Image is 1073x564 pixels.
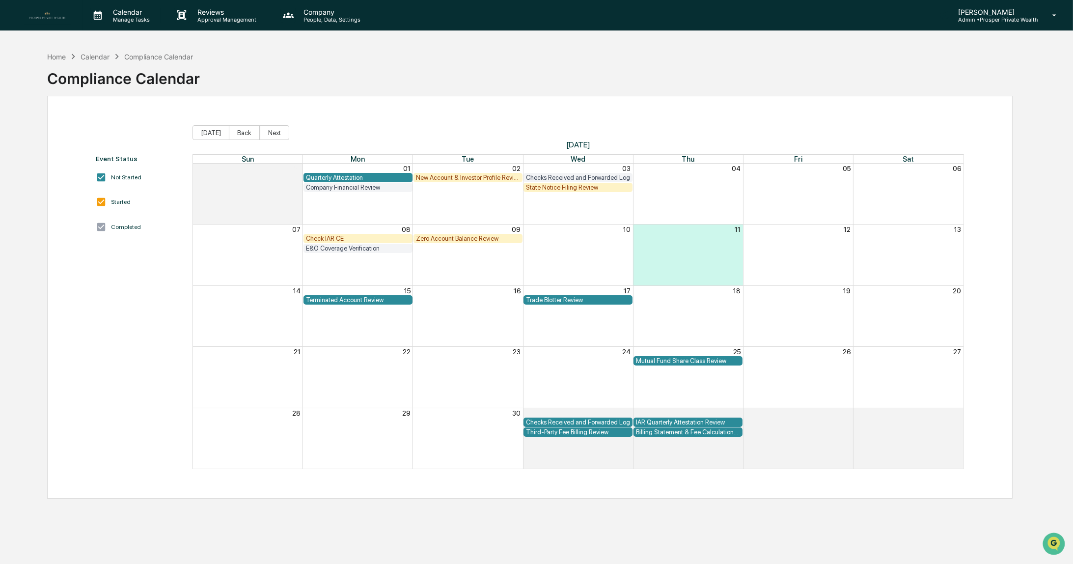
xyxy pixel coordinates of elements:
p: [PERSON_NAME] [950,8,1038,16]
div: Compliance Calendar [124,53,193,61]
div: Calendar [81,53,110,61]
button: 03 [843,409,851,417]
button: 13 [954,226,961,233]
div: Quarterly Attestation [306,174,410,181]
div: Start new chat [33,75,161,85]
a: Powered byPylon [69,166,119,173]
button: 27 [953,348,961,356]
div: Check IAR CE [306,235,410,242]
div: Completed [111,224,141,230]
div: E&O Coverage Verification [306,245,410,252]
button: 02 [512,165,521,172]
button: 11 [735,226,741,233]
button: 23 [513,348,521,356]
span: Mon [351,155,365,163]
button: 25 [733,348,741,356]
div: Not Started [111,174,141,181]
button: 16 [514,287,521,295]
button: 30 [512,409,521,417]
button: 04 [732,165,741,172]
div: Home [47,53,66,61]
button: 31 [294,165,301,172]
button: 28 [292,409,301,417]
div: Terminated Account Review [306,296,410,304]
p: Calendar [105,8,155,16]
div: Mutual Fund Share Class Review [636,357,740,365]
div: Month View [193,154,964,469]
button: 29 [402,409,411,417]
button: 18 [733,287,741,295]
button: 04 [952,409,961,417]
span: Wed [571,155,585,163]
div: 🔎 [10,143,18,151]
button: 12 [844,226,851,233]
div: State Notice Filing Review [526,184,630,191]
span: Preclearance [20,123,63,133]
div: Company Financial Review [306,184,410,191]
button: 24 [622,348,631,356]
div: Billing Statement & Fee Calculations Report Review [636,428,740,436]
span: Data Lookup [20,142,62,152]
button: Start new chat [167,78,179,89]
button: Back [229,125,260,140]
button: 03 [622,165,631,172]
button: 06 [953,165,961,172]
img: logo [24,6,71,25]
a: 🖐️Preclearance [6,119,67,137]
span: Tue [462,155,474,163]
img: 1746055101610-c473b297-6a78-478c-a979-82029cc54cd1 [10,75,28,92]
div: Zero Account Balance Review [416,235,520,242]
span: Fri [794,155,802,163]
span: Thu [682,155,694,163]
p: Admin • Prosper Private Wealth [950,16,1038,23]
button: 09 [512,226,521,233]
button: 26 [843,348,851,356]
iframe: Open customer support [1042,532,1068,558]
button: 08 [402,226,411,233]
a: 🗄️Attestations [67,119,126,137]
span: Pylon [98,166,119,173]
div: Checks Received and Forwarded Log [526,174,630,181]
a: 🔎Data Lookup [6,138,66,156]
div: IAR Quarterly Attestation Review [636,419,740,426]
button: 22 [403,348,411,356]
button: 10 [623,226,631,233]
p: How can we help? [10,20,179,36]
div: Started [111,198,131,205]
button: 14 [293,287,301,295]
p: Reviews [190,8,261,16]
div: New Account & Investor Profile Review [416,174,520,181]
button: 01 [403,165,411,172]
div: Compliance Calendar [47,62,200,87]
p: People, Data, Settings [296,16,365,23]
button: 21 [294,348,301,356]
button: 15 [404,287,411,295]
p: Company [296,8,365,16]
div: Event Status [96,155,183,163]
p: Manage Tasks [105,16,155,23]
span: Attestations [81,123,122,133]
div: Third-Party Fee Billing Review [526,428,630,436]
button: 17 [624,287,631,295]
span: Sat [903,155,914,163]
button: 20 [953,287,961,295]
span: [DATE] [193,140,964,149]
button: 01 [623,409,631,417]
button: 02 [732,409,741,417]
div: We're available if you need us! [33,85,124,92]
button: 19 [844,287,851,295]
button: 05 [843,165,851,172]
button: Next [260,125,289,140]
button: 07 [292,226,301,233]
div: Trade Blotter Review [526,296,630,304]
div: 🖐️ [10,124,18,132]
button: [DATE] [193,125,229,140]
div: 🗄️ [71,124,79,132]
span: Sun [242,155,254,163]
p: Approval Management [190,16,261,23]
div: Checks Received and Forwarded Log [526,419,630,426]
